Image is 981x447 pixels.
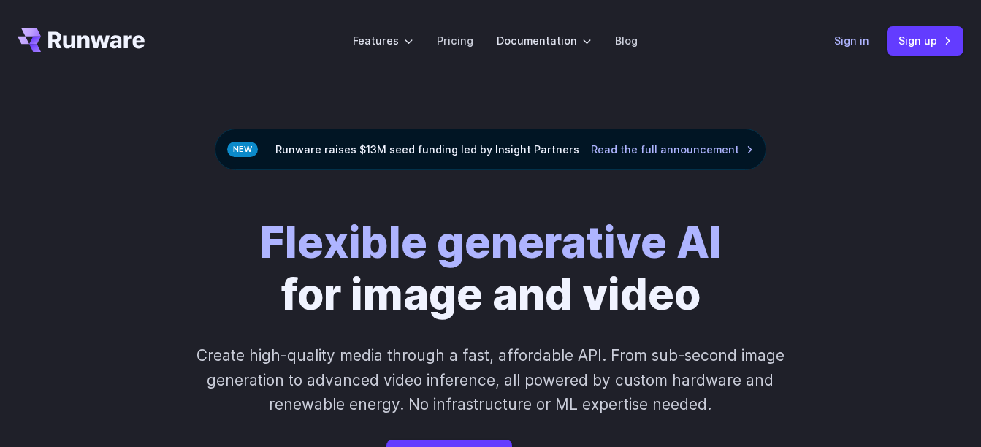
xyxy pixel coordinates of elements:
a: Sign up [887,26,963,55]
a: Blog [615,32,638,49]
div: Runware raises $13M seed funding led by Insight Partners [215,129,766,170]
a: Go to / [18,28,145,52]
label: Documentation [497,32,592,49]
p: Create high-quality media through a fast, affordable API. From sub-second image generation to adv... [188,343,793,416]
strong: Flexible generative AI [260,216,722,268]
a: Sign in [834,32,869,49]
h1: for image and video [260,217,722,320]
a: Read the full announcement [591,141,754,158]
label: Features [353,32,413,49]
a: Pricing [437,32,473,49]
